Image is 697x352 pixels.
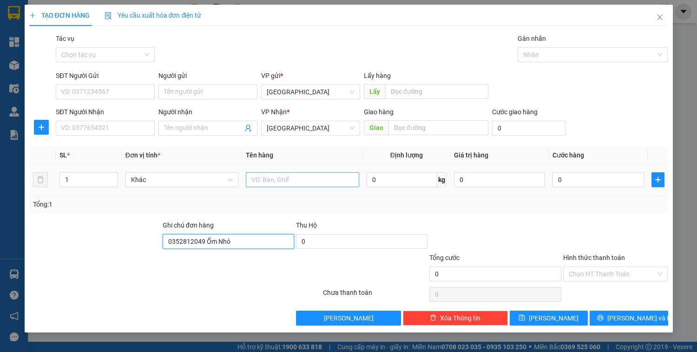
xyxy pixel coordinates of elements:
[158,107,257,117] div: Người nhận
[656,13,664,21] span: close
[56,35,74,42] label: Tác vụ
[3,62,129,76] span: [STREET_ADDRESS][PERSON_NAME] An Khê, [GEOGRAPHIC_DATA]
[125,151,160,159] span: Đơn vị tính
[454,151,488,159] span: Giá trị hàng
[430,314,436,322] span: delete
[163,222,214,229] label: Ghi chú đơn hàng
[30,15,109,24] strong: VẬN TẢI Ô TÔ KIM LIÊN
[163,234,294,249] input: Ghi chú đơn hàng
[440,313,480,323] span: Xóa Thông tin
[261,71,360,81] div: VP gửi
[529,313,579,323] span: [PERSON_NAME]
[597,314,604,322] span: printer
[552,151,584,159] span: Cước hàng
[3,36,25,43] strong: Địa chỉ:
[492,121,565,136] input: Cước giao hàng
[56,107,155,117] div: SĐT Người Nhận
[29,12,90,19] span: TẠO ĐƠN HÀNG
[246,172,359,187] input: VD: Bàn, Ghế
[651,172,664,187] button: plus
[388,120,488,135] input: Dọc đường
[454,172,545,187] input: 0
[390,151,423,159] span: Định lượng
[590,311,668,326] button: printer[PERSON_NAME] và In
[3,53,134,60] strong: Văn phòng đại diện – CN [GEOGRAPHIC_DATA]
[244,124,252,132] span: user-add
[296,311,401,326] button: [PERSON_NAME]
[43,5,96,13] strong: CÔNG TY TNHH
[3,62,25,69] strong: Địa chỉ:
[105,12,112,20] img: icon
[34,120,49,135] button: plus
[3,27,44,34] strong: Trụ sở Công ty
[437,172,447,187] span: kg
[647,5,673,31] button: Close
[364,72,391,79] span: Lấy hàng
[518,35,546,42] label: Gán nhãn
[429,254,460,261] span: Tổng cước
[105,12,202,19] span: Yêu cầu xuất hóa đơn điện tử
[607,313,672,323] span: [PERSON_NAME] và In
[364,84,385,99] span: Lấy
[403,311,508,326] button: deleteXóa Thông tin
[267,121,355,135] span: Đà Nẵng
[385,84,488,99] input: Dọc đường
[652,176,664,183] span: plus
[364,108,394,116] span: Giao hàng
[296,222,317,229] span: Thu Hộ
[34,124,48,131] span: plus
[246,151,273,159] span: Tên hàng
[3,36,127,50] span: [GEOGRAPHIC_DATA], P. [GEOGRAPHIC_DATA], [GEOGRAPHIC_DATA]
[324,313,374,323] span: [PERSON_NAME]
[56,71,155,81] div: SĐT Người Gửi
[59,151,67,159] span: SL
[364,120,388,135] span: Giao
[519,314,525,322] span: save
[261,108,287,116] span: VP Nhận
[322,287,429,304] div: Chưa thanh toán
[131,173,233,187] span: Khác
[492,108,538,116] label: Cước giao hàng
[33,172,48,187] button: delete
[33,199,270,209] div: Tổng: 1
[267,85,355,99] span: Bình Định
[563,254,625,261] label: Hình thức thanh toán
[29,12,36,19] span: plus
[510,311,588,326] button: save[PERSON_NAME]
[158,71,257,81] div: Người gửi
